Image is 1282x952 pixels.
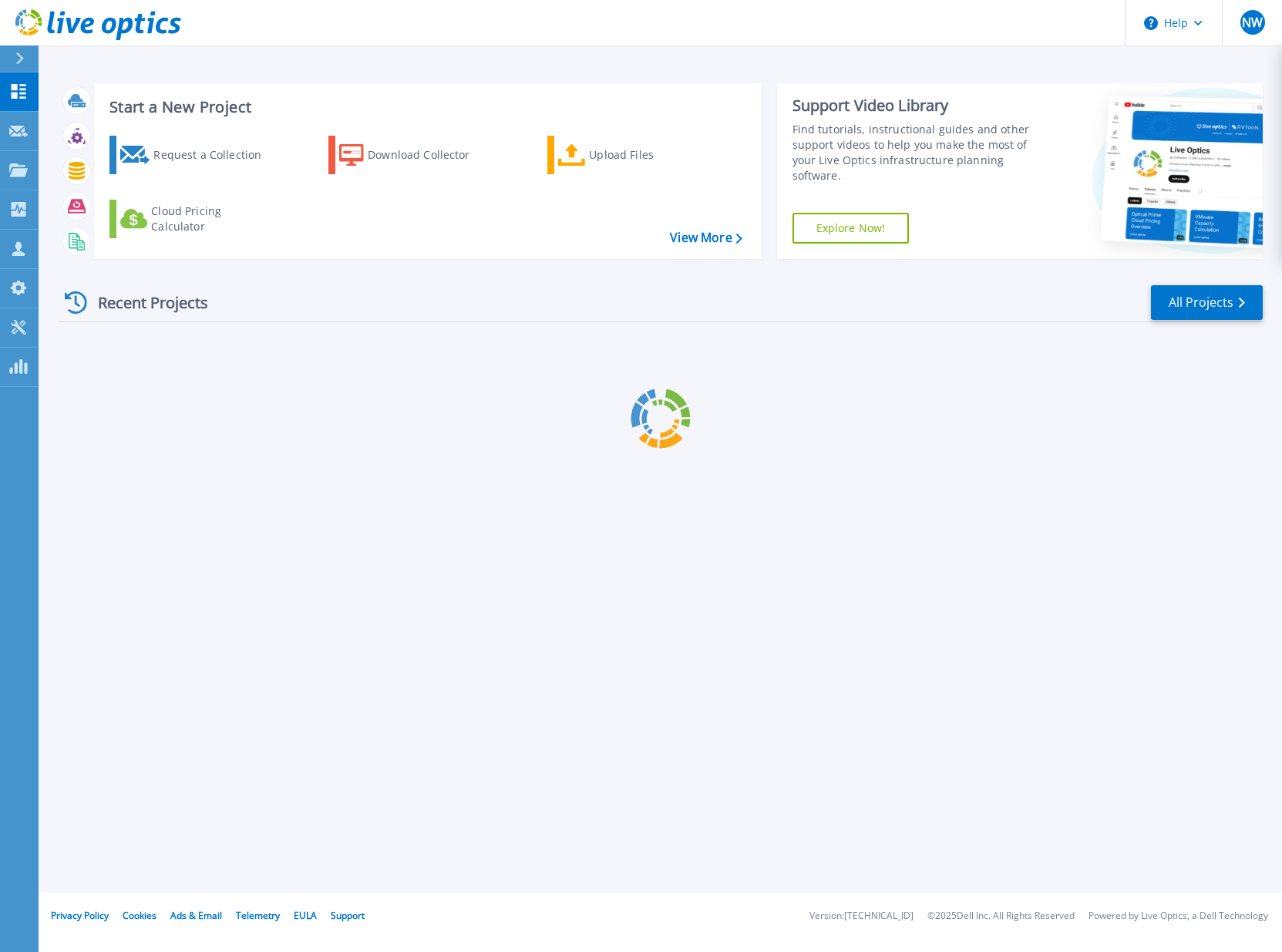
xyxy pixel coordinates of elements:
[670,230,742,245] a: View More
[294,909,317,922] a: EULA
[331,909,365,922] a: Support
[153,140,277,170] div: Request a Collection
[51,909,109,922] a: Privacy Policy
[1089,911,1268,921] li: Powered by Live Optics, a Dell Technology
[236,909,280,922] a: Telemetry
[59,284,229,321] div: Recent Projects
[328,136,500,174] a: Download Collector
[123,909,156,922] a: Cookies
[547,136,719,174] a: Upload Files
[1151,285,1263,320] a: All Projects
[109,136,281,174] a: Request a Collection
[151,204,274,234] div: Cloud Pricing Calculator
[809,911,914,921] li: Version: [TECHNICAL_ID]
[589,140,712,170] div: Upload Files
[109,99,742,116] h3: Start a New Project
[170,909,222,922] a: Ads & Email
[792,96,1038,116] div: Support Video Library
[109,200,281,238] a: Cloud Pricing Calculator
[368,140,491,170] div: Download Collector
[927,911,1075,921] li: © 2025 Dell Inc. All Rights Reserved
[792,122,1038,183] div: Find tutorials, instructional guides and other support videos to help you make the most of your L...
[792,213,910,244] a: Explore Now!
[1242,16,1263,29] span: NW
